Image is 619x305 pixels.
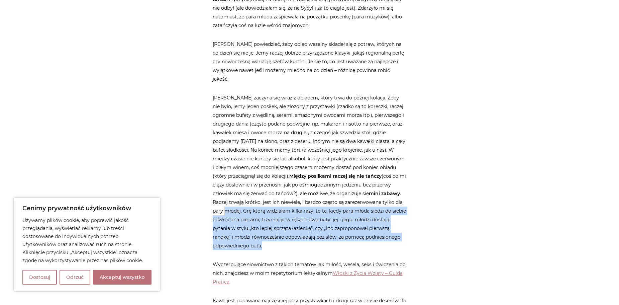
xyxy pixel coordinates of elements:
p: Wyczerpujące słownictwo z takich tematów jak miłość, wesela, seks i ćwiczenia do nich, znajdziesz... [213,260,407,286]
strong: mini zabawy [369,190,400,197]
p: [PERSON_NAME] zaczyna się wraz z obiadem, który trwa do późnej kolacji. Żeby nie było, jemy jeden... [213,93,407,250]
p: Cenimy prywatność użytkowników [22,204,151,212]
p: Używamy plików cookie, aby poprawić jakość przeglądania, wyświetlać reklamy lub treści dostosowan... [22,216,151,264]
strong: Między posiłkami raczej się nie tańczy [289,173,382,179]
p: [PERSON_NAME] powiedzieć, żeby obiad weselny składał się z potraw, których na co dzień się nie je... [213,40,407,83]
button: Dostosuj [22,270,57,285]
button: Odrzuć [60,270,90,285]
button: Akceptuj wszystko [93,270,151,285]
